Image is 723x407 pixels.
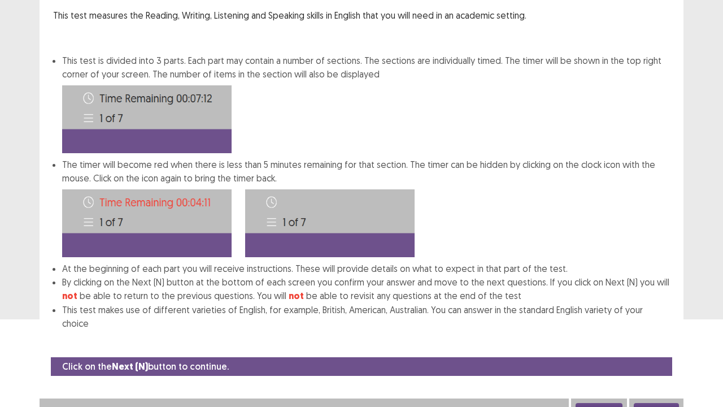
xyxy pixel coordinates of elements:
li: This test is divided into 3 parts. Each part may contain a number of sections. The sections are i... [62,54,670,153]
li: By clicking on the Next (N) button at the bottom of each screen you confirm your answer and move ... [62,275,670,303]
img: Time-image [245,189,415,257]
img: Time-image [62,85,232,153]
strong: not [62,290,77,302]
li: The timer will become red when there is less than 5 minutes remaining for that section. The timer... [62,158,670,262]
strong: Next (N) [112,361,148,373]
li: At the beginning of each part you will receive instructions. These will provide details on what t... [62,262,670,275]
strong: not [289,290,304,302]
img: Time-image [62,189,232,257]
p: Click on the button to continue. [62,360,229,374]
li: This test makes use of different varieties of English, for example, British, American, Australian... [62,303,670,330]
p: This test measures the Reading, Writing, Listening and Speaking skills in English that you will n... [53,8,670,22]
